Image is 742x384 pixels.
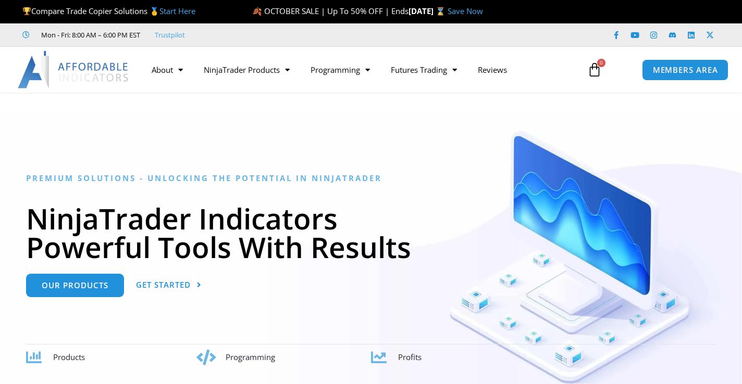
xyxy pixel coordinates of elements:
[53,352,85,362] span: Products
[23,7,31,15] img: 🏆
[226,352,275,362] span: Programming
[159,6,195,16] a: Start Here
[300,58,380,82] a: Programming
[42,281,108,289] span: Our Products
[572,55,617,85] a: 0
[409,6,448,16] strong: [DATE] ⌛
[448,6,483,16] a: Save Now
[398,352,422,362] span: Profits
[136,281,191,289] span: Get Started
[26,204,716,261] h1: NinjaTrader Indicators Powerful Tools With Results
[653,66,718,74] span: MEMBERS AREA
[467,58,517,82] a: Reviews
[141,58,579,82] nav: Menu
[141,58,193,82] a: About
[380,58,467,82] a: Futures Trading
[642,59,729,81] a: MEMBERS AREA
[155,29,185,41] a: Trustpilot
[597,59,605,67] span: 0
[26,173,716,183] h6: Premium Solutions - Unlocking the Potential in NinjaTrader
[18,51,130,88] img: LogoAI | Affordable Indicators – NinjaTrader
[193,58,300,82] a: NinjaTrader Products
[26,274,124,297] a: Our Products
[22,6,195,16] span: Compare Trade Copier Solutions 🥇
[136,274,202,297] a: Get Started
[252,6,409,16] span: 🍂 OCTOBER SALE | Up To 50% OFF | Ends
[39,29,140,41] span: Mon - Fri: 8:00 AM – 6:00 PM EST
